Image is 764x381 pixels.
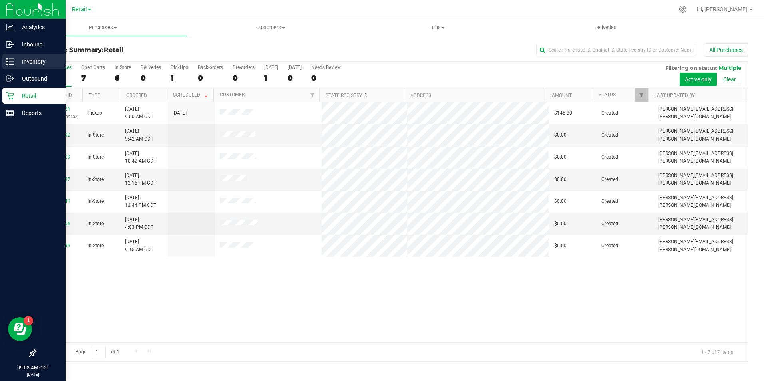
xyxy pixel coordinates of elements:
span: [PERSON_NAME][EMAIL_ADDRESS][PERSON_NAME][DOMAIN_NAME] [658,216,743,231]
button: All Purchases [704,43,748,57]
p: Inventory [14,57,62,66]
span: Created [601,220,618,228]
span: Multiple [719,65,741,71]
a: Status [599,92,616,97]
button: Active only [680,73,717,86]
span: Page of 1 [68,346,126,358]
a: Customer [220,92,245,97]
a: Ordered [126,93,147,98]
p: Outbound [14,74,62,83]
div: In Store [115,65,131,70]
span: $145.80 [554,109,572,117]
span: [DATE] 12:44 PM CDT [125,194,156,209]
span: $0.00 [554,176,567,183]
div: 0 [141,73,161,83]
inline-svg: Inventory [6,58,14,65]
div: [DATE] [264,65,278,70]
span: In-Store [88,198,104,205]
span: In-Store [88,220,104,228]
span: Hi, [PERSON_NAME]! [697,6,749,12]
span: In-Store [88,131,104,139]
span: Created [601,242,618,250]
span: In-Store [88,153,104,161]
button: Clear [718,73,741,86]
span: Customers [187,24,354,31]
a: Tills [354,19,522,36]
a: Customers [187,19,354,36]
a: Amount [552,93,572,98]
span: [DATE] 12:15 PM CDT [125,172,156,187]
div: 0 [233,73,255,83]
a: Type [89,93,100,98]
span: [DATE] 9:15 AM CDT [125,238,153,253]
span: Tills [355,24,521,31]
div: Needs Review [311,65,341,70]
a: Filter [306,88,319,102]
span: [DATE] 9:42 AM CDT [125,127,153,143]
a: Filter [635,88,648,102]
div: Open Carts [81,65,105,70]
p: Inbound [14,40,62,49]
iframe: Resource center [8,317,32,341]
span: [PERSON_NAME][EMAIL_ADDRESS][PERSON_NAME][DOMAIN_NAME] [658,172,743,187]
span: [PERSON_NAME][EMAIL_ADDRESS][PERSON_NAME][DOMAIN_NAME] [658,150,743,165]
div: Pre-orders [233,65,255,70]
span: [DATE] 10:42 AM CDT [125,150,156,165]
span: Created [601,153,618,161]
input: 1 [92,346,106,358]
div: Back-orders [198,65,223,70]
div: [DATE] [288,65,302,70]
div: Deliveries [141,65,161,70]
div: 1 [171,73,188,83]
span: 1 - 7 of 7 items [695,346,740,358]
iframe: Resource center unread badge [24,316,33,325]
span: $0.00 [554,198,567,205]
span: [PERSON_NAME][EMAIL_ADDRESS][PERSON_NAME][DOMAIN_NAME] [658,194,743,209]
span: Created [601,198,618,205]
div: 0 [311,73,341,83]
span: In-Store [88,242,104,250]
div: 0 [198,73,223,83]
span: Retail [104,46,123,54]
span: In-Store [88,176,104,183]
span: Created [601,176,618,183]
p: Reports [14,108,62,118]
span: Created [601,109,618,117]
span: [DATE] 4:03 PM CDT [125,216,153,231]
span: $0.00 [554,131,567,139]
span: Pickup [88,109,102,117]
div: 1 [264,73,278,83]
span: [PERSON_NAME][EMAIL_ADDRESS][PERSON_NAME][DOMAIN_NAME] [658,105,743,121]
inline-svg: Inbound [6,40,14,48]
p: [DATE] [4,371,62,377]
inline-svg: Reports [6,109,14,117]
p: Analytics [14,22,62,32]
p: (f2df02338088923e) [40,113,78,121]
div: 7 [81,73,105,83]
inline-svg: Retail [6,92,14,100]
span: $0.00 [554,153,567,161]
th: Address [404,88,545,102]
span: $0.00 [554,220,567,228]
p: Retail [14,91,62,101]
span: [PERSON_NAME][EMAIL_ADDRESS][PERSON_NAME][DOMAIN_NAME] [658,127,743,143]
a: Deliveries [522,19,689,36]
a: Purchases [19,19,187,36]
div: 0 [288,73,302,83]
span: [PERSON_NAME][EMAIL_ADDRESS][PERSON_NAME][DOMAIN_NAME] [658,238,743,253]
span: Deliveries [584,24,627,31]
span: [DATE] [173,109,187,117]
h3: Purchase Summary: [35,46,273,54]
div: PickUps [171,65,188,70]
span: $0.00 [554,242,567,250]
span: Retail [72,6,87,13]
span: [DATE] 9:00 AM CDT [125,105,153,121]
inline-svg: Outbound [6,75,14,83]
a: Scheduled [173,92,209,98]
a: Last Updated By [655,93,695,98]
span: Filtering on status: [665,65,717,71]
span: Created [601,131,618,139]
div: Manage settings [678,6,688,13]
div: 6 [115,73,131,83]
